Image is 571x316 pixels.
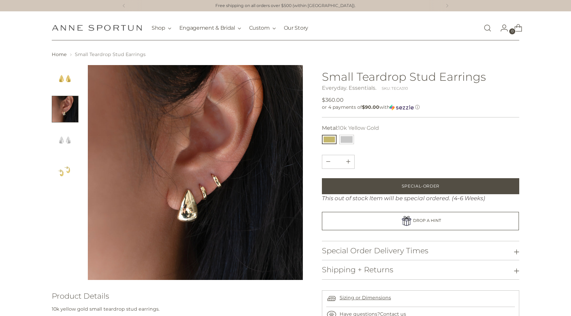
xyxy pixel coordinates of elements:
[152,21,171,35] button: Shop
[322,212,519,230] a: DROP A HINT
[322,241,519,260] button: Special Order Delivery Times
[342,155,354,169] button: Subtract product quantity
[322,104,519,110] div: or 4 payments of$90.00withSezzle Click to learn more about Sezzle
[284,21,308,35] a: Our Story
[413,218,441,223] span: DROP A HINT
[509,28,515,34] span: 0
[382,86,408,91] div: SKU: TECA310
[322,194,519,203] div: This out of stock Item will be special ordered. (4-6 Weeks)
[322,178,519,194] button: Add to Bag
[52,25,142,31] a: Anne Sportun Fine Jewellery
[338,125,379,131] span: 10k Yellow Gold
[322,155,334,169] button: Add product quantity
[52,51,519,58] nav: breadcrumbs
[52,96,78,122] button: Change image to image 2
[322,135,337,144] button: 10k Yellow Gold
[52,306,303,313] p: 10k yellow gold small teardrop stud earrings.
[52,65,78,92] button: Change image to image 1
[249,21,276,35] button: Custom
[362,104,379,110] span: $90.00
[322,104,519,110] div: or 4 payments of with
[390,104,414,110] img: Sezzle
[52,126,78,153] button: Change image to image 3
[75,51,146,57] span: Small Teardrop Stud Earrings
[322,260,519,279] button: Shipping + Returns
[340,295,391,301] a: Sizing or Dimensions
[481,21,494,35] a: Open search modal
[322,266,393,274] h3: Shipping + Returns
[322,85,376,91] a: Everyday. Essentials.
[402,183,439,189] span: Special-Order
[179,21,241,35] button: Engagement & Bridal
[322,96,344,104] span: $360.00
[215,3,356,9] p: Free shipping on all orders over $500 (within [GEOGRAPHIC_DATA]).
[52,51,67,57] a: Home
[330,155,346,169] input: Product quantity
[322,124,379,132] label: Metal:
[88,65,303,280] img: Small Teardrop Stud Earrings
[339,135,354,144] button: 10k White Gold
[495,21,508,35] a: Go to the account page
[322,70,519,83] h1: Small Teardrop Stud Earrings
[52,157,78,184] button: Change image to image 4
[52,292,303,300] h3: Product Details
[509,21,522,35] a: Open cart modal
[322,247,428,255] h3: Special Order Delivery Times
